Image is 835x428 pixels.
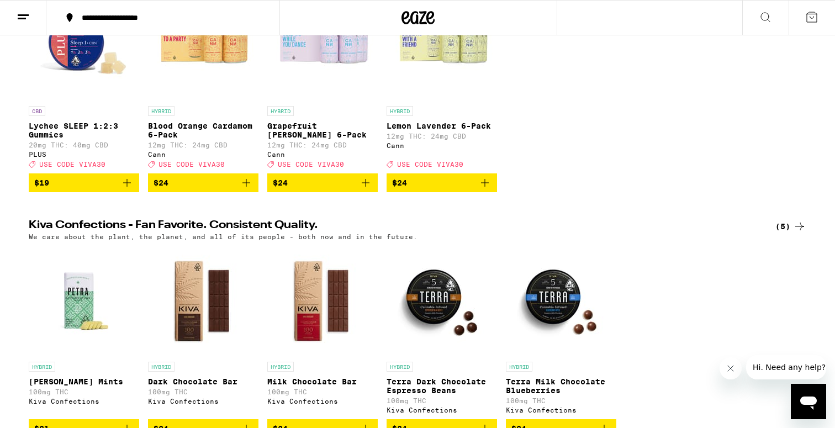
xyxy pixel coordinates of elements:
[267,388,378,395] p: 100mg THC
[148,246,258,419] a: Open page for Dark Chocolate Bar from Kiva Confections
[148,388,258,395] p: 100mg THC
[387,406,497,414] div: Kiva Confections
[29,398,139,405] div: Kiva Confections
[273,178,288,187] span: $24
[29,141,139,149] p: 20mg THC: 40mg CBD
[267,106,294,116] p: HYBRID
[29,388,139,395] p: 100mg THC
[267,246,378,419] a: Open page for Milk Chocolate Bar from Kiva Confections
[387,362,413,372] p: HYBRID
[387,377,497,395] p: Terra Dark Chocolate Espresso Beans
[267,151,378,158] div: Cann
[267,173,378,192] button: Add to bag
[148,173,258,192] button: Add to bag
[41,87,53,98] img: star.png
[387,106,413,116] p: HYBRID
[29,246,139,419] a: Open page for Petra Moroccan Mints from Kiva Confections
[399,94,411,106] img: 81f27c5c-57f6-44aa-9514-2feda04d171f.png
[506,377,616,395] p: Terra Milk Chocolate Blueberries
[50,35,256,63] div: Give $30, Get $40!
[29,173,139,192] button: Add to bag
[267,377,378,386] p: Milk Chocolate Bar
[506,246,616,356] img: Kiva Confections - Terra Milk Chocolate Blueberries
[387,142,497,149] div: Cann
[267,121,378,139] p: Grapefruit [PERSON_NAME] 6-Pack
[148,121,258,139] p: Blood Orange Cardamom 6-Pack
[6,14,39,46] img: smile_yellow.png
[397,161,463,168] span: USE CODE VIVA30
[267,398,378,405] div: Kiva Confections
[403,1,462,44] img: Vector.png
[154,178,168,187] span: $24
[720,357,742,379] iframe: Close message
[387,397,497,404] p: 100mg THC
[387,121,497,130] p: Lemon Lavender 6-Pack
[267,362,294,372] p: HYBRID
[775,220,806,233] a: (5)
[506,406,616,414] div: Kiva Confections
[158,161,225,168] span: USE CODE VIVA30
[29,220,752,233] h2: Kiva Confections - Fan Favorite. Consistent Quality.
[148,377,258,386] p: Dark Chocolate Bar
[267,141,378,149] p: 12mg THC: 24mg CBD
[791,384,826,419] iframe: Button to launch messaging window
[278,161,344,168] span: USE CODE VIVA30
[29,106,45,116] p: CBD
[34,178,49,187] span: $19
[148,398,258,405] div: Kiva Confections
[148,141,258,149] p: 12mg THC: 24mg CBD
[506,362,532,372] p: HYBRID
[29,362,55,372] p: HYBRID
[387,246,497,356] img: Kiva Confections - Terra Dark Chocolate Espresso Beans
[29,233,417,240] p: We care about the plant, the planet, and all of its people - both now and in the future.
[39,161,105,168] span: USE CODE VIVA30
[148,106,175,116] p: HYBRID
[29,377,139,386] p: [PERSON_NAME] Mints
[506,397,616,404] p: 100mg THC
[746,355,826,379] iframe: Message from company
[148,246,258,356] img: Kiva Confections - Dark Chocolate Bar
[392,178,407,187] span: $24
[148,362,175,372] p: HYBRID
[29,246,139,356] img: Kiva Confections - Petra Moroccan Mints
[387,133,497,140] p: 12mg THC: 24mg CBD
[148,151,258,158] div: Cann
[288,40,429,74] button: Redirect to URL
[267,246,378,356] img: Kiva Confections - Milk Chocolate Bar
[387,173,497,192] button: Add to bag
[52,62,186,76] div: Refer a friend with Eaze
[29,151,139,158] div: PLUS
[387,246,497,419] a: Open page for Terra Dark Chocolate Espresso Beans from Kiva Confections
[506,246,616,419] a: Open page for Terra Milk Chocolate Blueberries from Kiva Confections
[29,121,139,139] p: Lychee SLEEP 1:2:3 Gummies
